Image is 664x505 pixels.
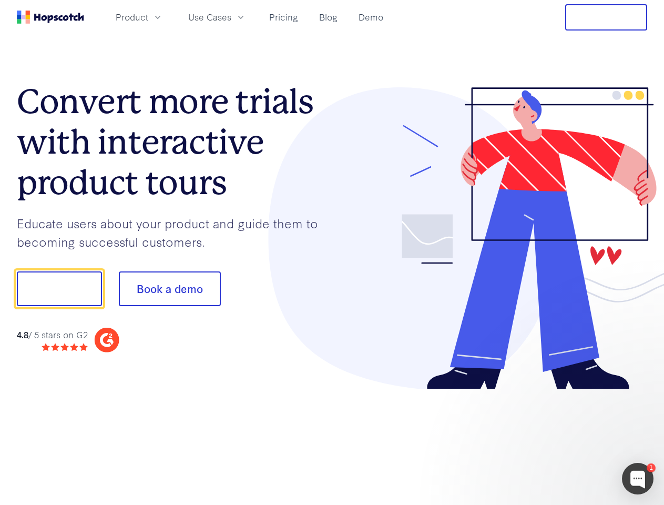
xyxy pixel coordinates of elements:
span: Product [116,11,148,24]
a: Blog [315,8,342,26]
div: 1 [647,463,656,472]
div: / 5 stars on G2 [17,328,88,341]
a: Pricing [265,8,302,26]
button: Free Trial [565,4,647,31]
a: Home [17,11,84,24]
p: Educate users about your product and guide them to becoming successful customers. [17,214,332,250]
button: Product [109,8,169,26]
button: Book a demo [119,271,221,306]
span: Use Cases [188,11,231,24]
h1: Convert more trials with interactive product tours [17,82,332,203]
button: Show me! [17,271,102,306]
strong: 4.8 [17,328,28,340]
button: Use Cases [182,8,252,26]
a: Demo [354,8,387,26]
